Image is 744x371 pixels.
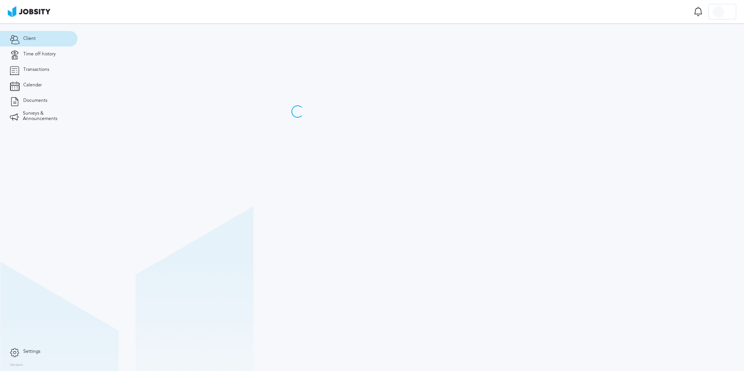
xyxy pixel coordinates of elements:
span: Calendar [23,82,42,88]
span: Surveys & Announcements [23,111,68,122]
span: Transactions [23,67,49,72]
span: Settings [23,349,40,354]
span: Documents [23,98,47,103]
img: ab4bad089aa723f57921c736e9817d99.png [8,6,50,17]
span: Time off history [23,52,56,57]
label: Version: [10,363,24,368]
span: Client [23,36,36,41]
